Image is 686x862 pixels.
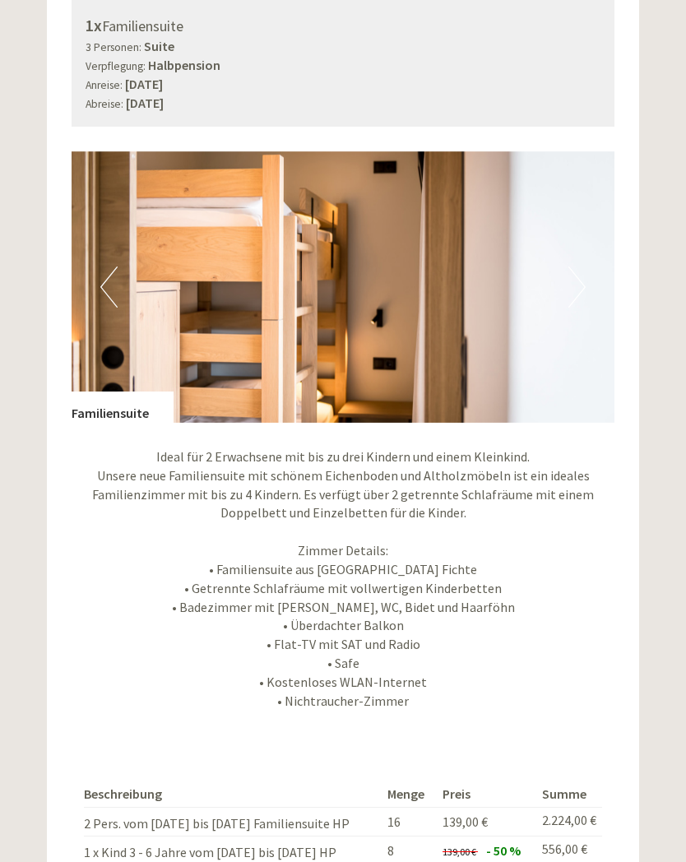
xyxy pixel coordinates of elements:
span: 139,00 € [443,813,488,830]
small: Verpflegung: [86,59,146,73]
div: Familiensuite [86,14,600,38]
td: 2.224,00 € [535,807,602,837]
b: [DATE] [126,95,164,111]
b: [DATE] [125,76,163,92]
button: Previous [100,266,118,308]
button: Next [568,266,586,308]
small: Abreise: [86,97,123,111]
p: Ideal für 2 Erwachsene mit bis zu drei Kindern und einem Kleinkind. Unsere neue Familiensuite mit... [72,447,614,711]
small: 15:06 [25,80,253,91]
b: 1x [86,15,102,35]
th: Menge [381,781,436,807]
th: Preis [436,781,535,807]
img: image [72,151,614,423]
th: Beschreibung [84,781,381,807]
button: Senden [437,429,543,462]
small: 3 Personen: [86,40,141,54]
td: 2 Pers. vom [DATE] bis [DATE] Familiensuite HP [84,807,381,837]
td: 16 [381,807,436,837]
div: [DATE] [242,12,301,40]
b: Suite [144,38,174,54]
b: Halbpension [148,57,220,73]
span: 139,00 € [443,846,476,858]
div: Inso Sonnenheim [25,48,253,61]
span: - 50 % [486,842,521,859]
small: Anreise: [86,78,123,92]
div: Guten Tag, wie können wir Ihnen helfen? [12,44,262,95]
div: Familiensuite [72,392,174,423]
th: Summe [535,781,602,807]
